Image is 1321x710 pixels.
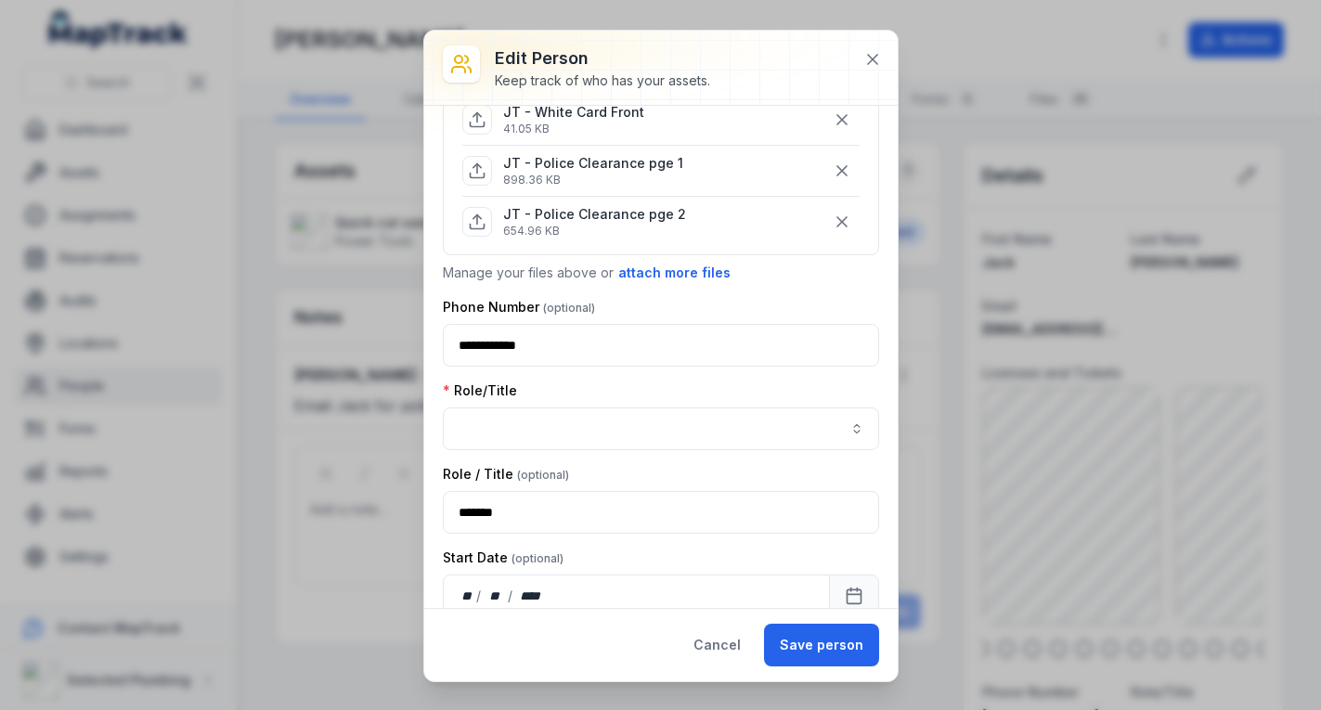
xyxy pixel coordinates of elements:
label: Phone Number [443,298,595,316]
div: month, [483,587,508,605]
button: attach more files [617,263,732,283]
p: JT - Police Clearance pge 2 [503,205,686,224]
button: Save person [764,624,879,666]
label: Start Date [443,549,563,567]
div: / [476,587,483,605]
button: Cancel [678,624,757,666]
div: Keep track of who has your assets. [495,71,710,90]
p: JT - White Card Front [503,103,644,122]
div: day, [459,587,477,605]
button: Calendar [829,574,879,617]
p: 41.05 KB [503,122,644,136]
h3: Edit person [495,45,710,71]
p: 654.96 KB [503,224,686,239]
p: 898.36 KB [503,173,683,187]
label: Role / Title [443,465,569,484]
label: Role/Title [443,381,517,400]
div: / [508,587,514,605]
p: Manage your files above or [443,263,879,283]
div: year, [514,587,549,605]
p: JT - Police Clearance pge 1 [503,154,683,173]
